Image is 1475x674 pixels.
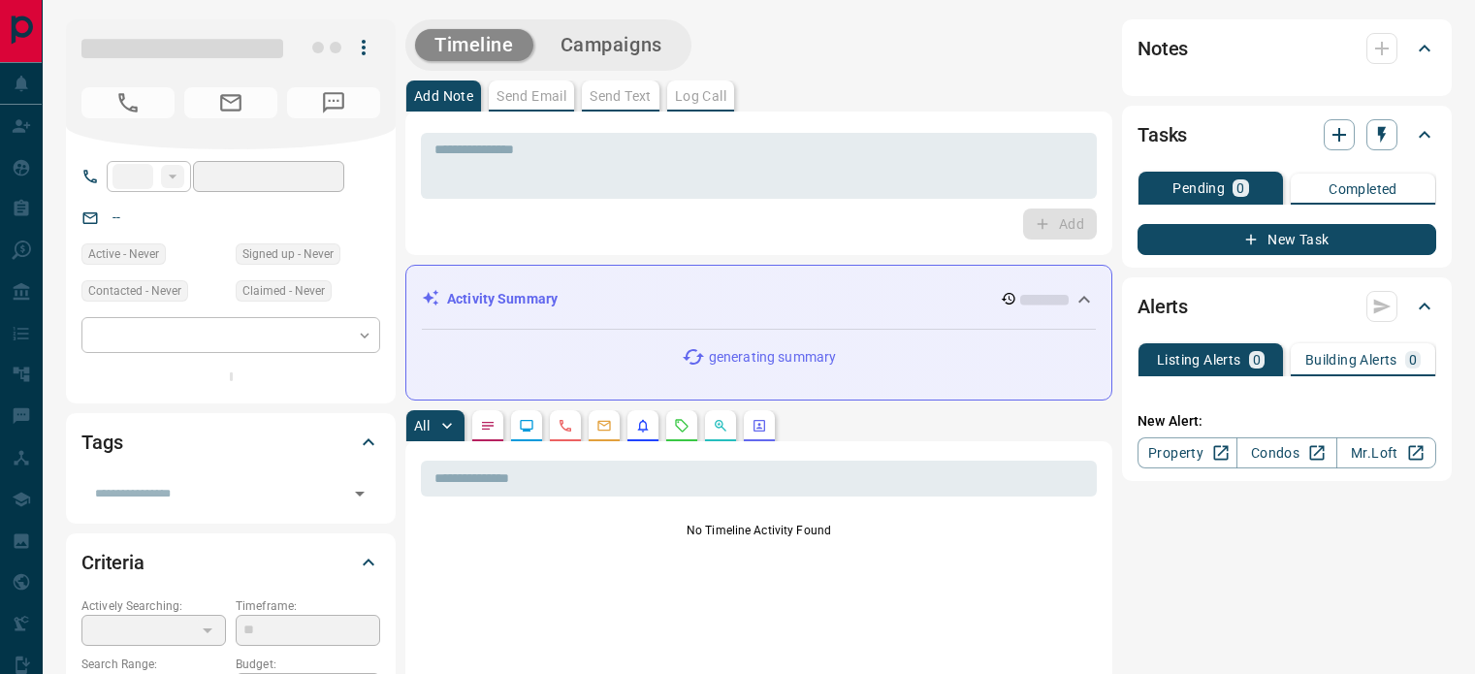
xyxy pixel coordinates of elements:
[709,347,836,368] p: generating summary
[184,87,277,118] span: No Email
[81,547,144,578] h2: Criteria
[1329,182,1397,196] p: Completed
[81,87,175,118] span: No Number
[635,418,651,433] svg: Listing Alerts
[112,209,120,225] a: --
[81,539,380,586] div: Criteria
[1138,119,1187,150] h2: Tasks
[1305,353,1397,367] p: Building Alerts
[447,289,558,309] p: Activity Summary
[1138,33,1188,64] h2: Notes
[1138,437,1237,468] a: Property
[1138,224,1436,255] button: New Task
[1409,353,1417,367] p: 0
[1138,112,1436,158] div: Tasks
[1138,291,1188,322] h2: Alerts
[1236,437,1336,468] a: Condos
[596,418,612,433] svg: Emails
[558,418,573,433] svg: Calls
[242,281,325,301] span: Claimed - Never
[242,244,334,264] span: Signed up - Never
[1336,437,1436,468] a: Mr.Loft
[287,87,380,118] span: No Number
[674,418,689,433] svg: Requests
[480,418,496,433] svg: Notes
[81,656,226,673] p: Search Range:
[1157,353,1241,367] p: Listing Alerts
[1253,353,1261,367] p: 0
[88,281,181,301] span: Contacted - Never
[713,418,728,433] svg: Opportunities
[422,281,1096,317] div: Activity Summary
[1172,181,1225,195] p: Pending
[346,480,373,507] button: Open
[421,522,1097,539] p: No Timeline Activity Found
[81,419,380,465] div: Tags
[541,29,682,61] button: Campaigns
[414,419,430,433] p: All
[88,244,159,264] span: Active - Never
[236,597,380,615] p: Timeframe:
[414,89,473,103] p: Add Note
[752,418,767,433] svg: Agent Actions
[81,427,122,458] h2: Tags
[415,29,533,61] button: Timeline
[1138,411,1436,432] p: New Alert:
[519,418,534,433] svg: Lead Browsing Activity
[1236,181,1244,195] p: 0
[81,597,226,615] p: Actively Searching:
[1138,25,1436,72] div: Notes
[1138,283,1436,330] div: Alerts
[236,656,380,673] p: Budget:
